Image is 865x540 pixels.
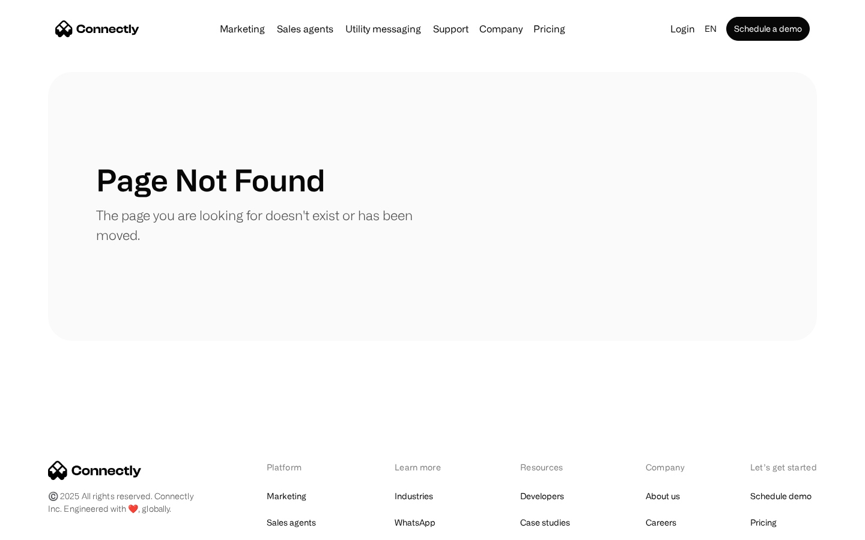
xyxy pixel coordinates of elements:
[726,17,810,41] a: Schedule a demo
[215,24,270,34] a: Marketing
[646,514,676,531] a: Careers
[520,461,583,473] div: Resources
[267,488,306,505] a: Marketing
[96,162,325,198] h1: Page Not Found
[24,519,72,536] ul: Language list
[12,518,72,536] aside: Language selected: English
[395,514,436,531] a: WhatsApp
[267,514,316,531] a: Sales agents
[705,20,717,37] div: en
[529,24,570,34] a: Pricing
[750,461,817,473] div: Let’s get started
[646,461,688,473] div: Company
[520,488,564,505] a: Developers
[666,20,700,37] a: Login
[520,514,570,531] a: Case studies
[267,461,332,473] div: Platform
[646,488,680,505] a: About us
[479,20,523,37] div: Company
[96,205,432,245] p: The page you are looking for doesn't exist or has been moved.
[341,24,426,34] a: Utility messaging
[395,461,458,473] div: Learn more
[750,514,777,531] a: Pricing
[750,488,812,505] a: Schedule demo
[428,24,473,34] a: Support
[395,488,433,505] a: Industries
[272,24,338,34] a: Sales agents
